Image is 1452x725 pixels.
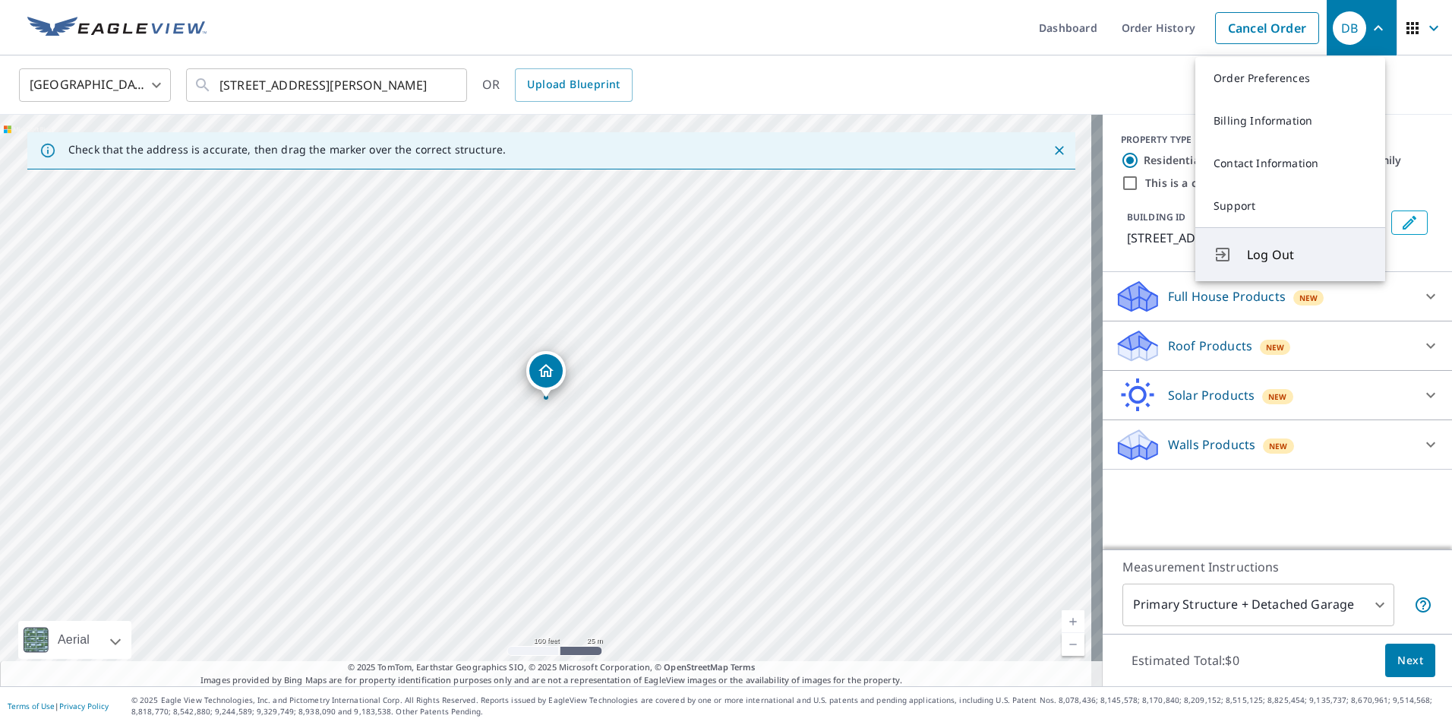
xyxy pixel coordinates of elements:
[1050,141,1069,160] button: Close
[1299,292,1318,304] span: New
[1115,426,1440,463] div: Walls ProductsNew
[1414,596,1432,614] span: Your report will include the primary structure and a detached garage if one exists.
[1115,328,1440,364] div: Roof ProductsNew
[1391,211,1428,235] button: Edit building 1
[1144,153,1203,168] label: Residential
[1269,440,1288,452] span: New
[1062,633,1084,656] a: Current Level 18, Zoom Out
[1215,12,1319,44] a: Cancel Order
[1268,391,1287,403] span: New
[1247,245,1367,264] span: Log Out
[27,17,207,40] img: EV Logo
[1119,644,1252,677] p: Estimated Total: $0
[219,64,436,106] input: Search by address or latitude-longitude
[19,64,171,106] div: [GEOGRAPHIC_DATA]
[18,621,131,659] div: Aerial
[53,621,94,659] div: Aerial
[1195,100,1385,142] a: Billing Information
[1127,211,1185,223] p: BUILDING ID
[527,75,620,94] span: Upload Blueprint
[1122,584,1394,626] div: Primary Structure + Detached Garage
[1195,227,1385,281] button: Log Out
[1168,337,1252,355] p: Roof Products
[1145,176,1236,191] label: This is a complex
[1115,278,1440,315] div: Full House ProductsNew
[1397,651,1423,670] span: Next
[1266,341,1285,353] span: New
[482,68,633,102] div: OR
[1168,435,1255,454] p: Walls Products
[664,661,728,673] a: OpenStreetMap
[1062,610,1084,633] a: Current Level 18, Zoom In
[1115,377,1440,413] div: Solar ProductsNew
[1195,142,1385,185] a: Contact Information
[348,661,756,674] span: © 2025 TomTom, Earthstar Geographics SIO, © 2025 Microsoft Corporation, ©
[1195,185,1385,227] a: Support
[68,143,506,157] p: Check that the address is accurate, then drag the marker over the correct structure.
[1122,558,1432,576] p: Measurement Instructions
[1168,386,1255,404] p: Solar Products
[59,701,109,711] a: Privacy Policy
[526,351,566,398] div: Dropped pin, building 1, Residential property, 25 Forest Dr Shavertown, PA 18708
[1127,229,1385,247] p: [STREET_ADDRESS]
[8,701,109,711] p: |
[131,695,1444,717] p: © 2025 Eagle View Technologies, Inc. and Pictometry International Corp. All Rights Reserved. Repo...
[1121,133,1434,147] div: PROPERTY TYPE
[731,661,756,673] a: Terms
[1168,287,1286,306] p: Full House Products
[1333,11,1366,45] div: DB
[8,701,55,711] a: Terms of Use
[1385,644,1435,678] button: Next
[1195,57,1385,100] a: Order Preferences
[515,68,632,102] a: Upload Blueprint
